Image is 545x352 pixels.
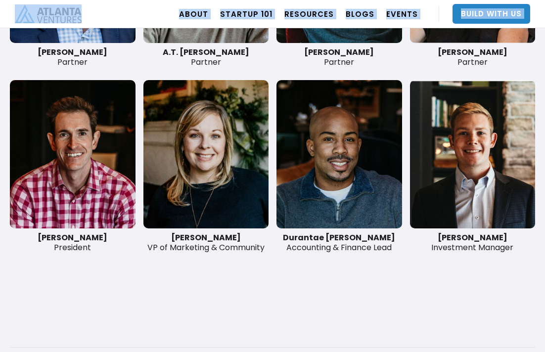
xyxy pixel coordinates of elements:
[163,46,249,58] strong: A.T. [PERSON_NAME]
[38,232,107,243] strong: [PERSON_NAME]
[438,46,507,58] strong: [PERSON_NAME]
[453,4,530,24] a: Build With Us
[10,47,136,67] div: Partner
[10,233,136,253] div: President
[38,46,107,58] strong: [PERSON_NAME]
[143,233,269,253] div: VP of Marketing & Community
[283,232,395,243] strong: Durantae [PERSON_NAME]
[276,47,402,67] div: Partner
[304,46,374,58] strong: [PERSON_NAME]
[276,233,402,253] div: Accounting & Finance Lead
[438,232,507,243] strong: [PERSON_NAME]
[143,47,269,67] div: Partner
[410,233,536,253] div: Investment Manager
[410,47,536,67] div: Partner
[171,232,241,243] strong: [PERSON_NAME]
